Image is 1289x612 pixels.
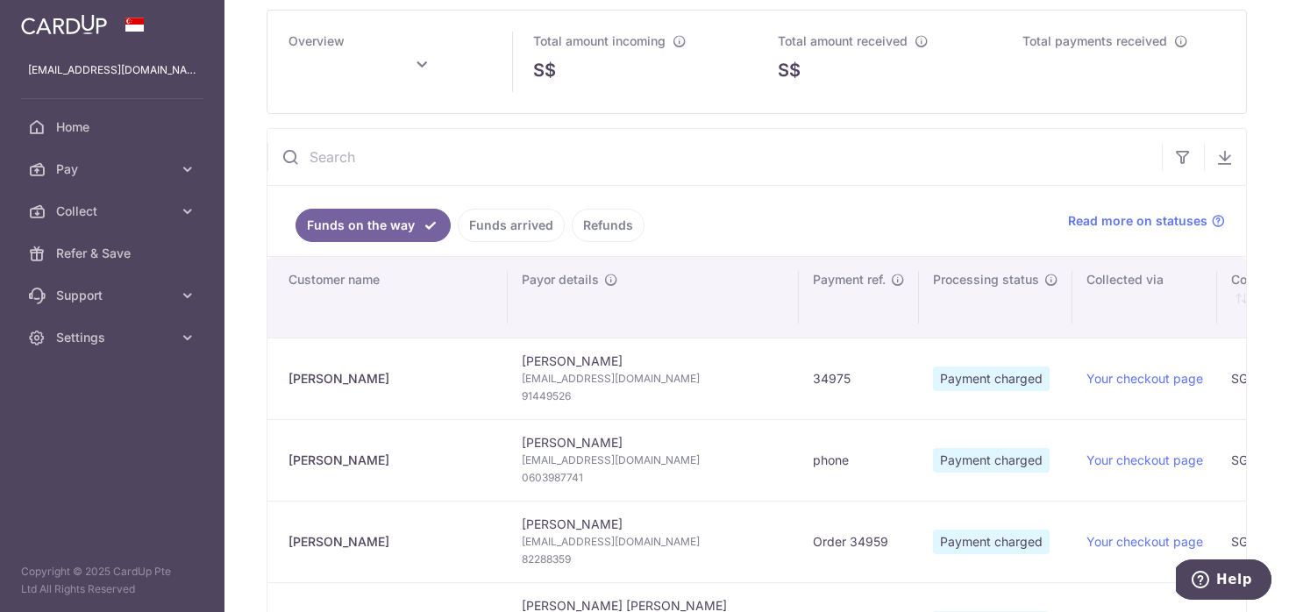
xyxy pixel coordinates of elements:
[799,338,919,419] td: 34975
[522,551,785,568] span: 82288359
[933,271,1039,288] span: Processing status
[288,370,494,388] div: [PERSON_NAME]
[933,366,1050,391] span: Payment charged
[458,209,565,242] a: Funds arrived
[522,452,785,469] span: [EMAIL_ADDRESS][DOMAIN_NAME]
[508,419,799,501] td: [PERSON_NAME]
[267,257,508,338] th: Customer name
[267,129,1162,185] input: Search
[296,209,451,242] a: Funds on the way
[508,338,799,419] td: [PERSON_NAME]
[40,12,76,28] span: Help
[1022,33,1167,48] span: Total payments received
[933,530,1050,554] span: Payment charged
[288,533,494,551] div: [PERSON_NAME]
[533,33,666,48] span: Total amount incoming
[56,245,172,262] span: Refer & Save
[1068,212,1207,230] span: Read more on statuses
[1068,212,1225,230] a: Read more on statuses
[56,287,172,304] span: Support
[56,160,172,178] span: Pay
[1086,371,1203,386] a: Your checkout page
[522,370,785,388] span: [EMAIL_ADDRESS][DOMAIN_NAME]
[572,209,644,242] a: Refunds
[933,448,1050,473] span: Payment charged
[28,61,196,79] p: [EMAIL_ADDRESS][DOMAIN_NAME]
[522,388,785,405] span: 91449526
[522,533,785,551] span: [EMAIL_ADDRESS][DOMAIN_NAME]
[522,469,785,487] span: 0603987741
[21,14,107,35] img: CardUp
[799,419,919,501] td: phone
[288,33,345,48] span: Overview
[56,203,172,220] span: Collect
[1176,559,1271,603] iframe: Opens a widget where you can find more information
[813,271,886,288] span: Payment ref.
[1086,534,1203,549] a: Your checkout page
[919,257,1072,338] th: Processing status
[799,501,919,582] td: Order 34959
[56,118,172,136] span: Home
[778,57,801,83] span: S$
[778,33,908,48] span: Total amount received
[522,271,599,288] span: Payor details
[1086,452,1203,467] a: Your checkout page
[56,329,172,346] span: Settings
[799,257,919,338] th: Payment ref.
[288,452,494,469] div: [PERSON_NAME]
[508,501,799,582] td: [PERSON_NAME]
[533,57,556,83] span: S$
[508,257,799,338] th: Payor details
[1072,257,1217,338] th: Collected via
